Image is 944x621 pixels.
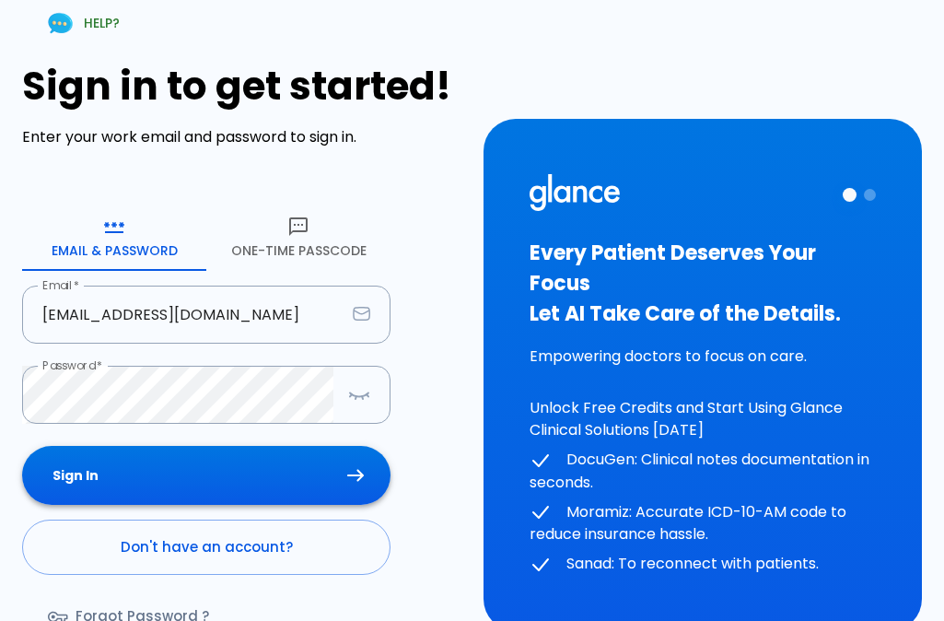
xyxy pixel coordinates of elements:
[22,286,345,344] input: dr.ahmed@clinic.com
[22,205,206,271] button: Email & Password
[22,520,390,575] a: Don't have an account?
[530,346,877,368] p: Empowering doctors to focus on care.
[22,64,461,109] h1: Sign in to get started!
[530,449,877,494] p: DocuGen: Clinical notes documentation in seconds.
[530,553,877,576] p: Sanad: To reconnect with patients.
[22,446,390,506] button: Sign In
[44,7,76,40] img: Chat Support
[530,501,877,546] p: Moramiz: Accurate ICD-10-AM code to reduce insurance hassle.
[22,126,461,148] p: Enter your work email and password to sign in.
[206,205,390,271] button: One-Time Passcode
[530,397,877,441] p: Unlock Free Credits and Start Using Glance Clinical Solutions [DATE]
[530,238,877,329] h3: Every Patient Deserves Your Focus Let AI Take Care of the Details.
